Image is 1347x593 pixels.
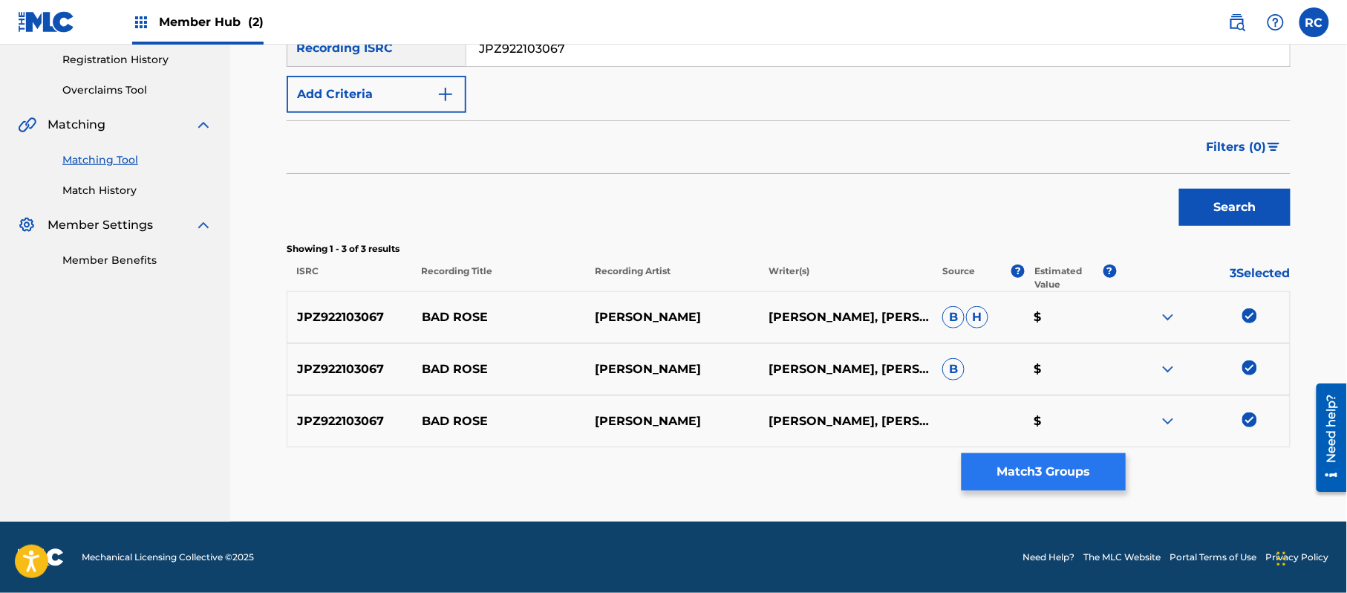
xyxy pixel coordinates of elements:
p: BAD ROSE [412,360,586,378]
div: Help [1261,7,1291,37]
p: [PERSON_NAME], [PERSON_NAME] [759,308,933,326]
img: deselect [1242,308,1257,323]
img: expand [1159,412,1177,430]
p: [PERSON_NAME], [PERSON_NAME] [759,360,933,378]
a: Overclaims Tool [62,82,212,98]
span: ? [1103,265,1117,278]
p: Showing 1 - 3 of 3 results [287,242,1291,256]
img: MLC Logo [18,11,75,33]
a: Privacy Policy [1266,551,1329,564]
img: expand [195,216,212,234]
p: BAD ROSE [412,412,586,430]
p: BAD ROSE [412,308,586,326]
button: Match3 Groups [962,453,1126,490]
iframe: Resource Center [1305,378,1347,498]
span: Member Settings [48,216,153,234]
p: JPZ922103067 [287,308,412,326]
img: expand [195,116,212,134]
p: Estimated Value [1034,265,1103,291]
span: B [942,306,965,328]
img: help [1267,13,1285,31]
p: JPZ922103067 [287,412,412,430]
img: logo [18,548,64,566]
p: Recording Title [411,265,585,291]
img: Matching [18,116,36,134]
a: Public Search [1222,7,1252,37]
span: Member Hub [159,13,264,30]
p: Source [943,265,976,291]
button: Filters (0) [1198,129,1291,166]
p: Writer(s) [759,265,933,291]
span: Mechanical Licensing Collective © 2025 [82,551,254,564]
p: $ [1025,412,1117,430]
span: (2) [248,15,264,29]
div: User Menu [1299,7,1329,37]
span: Filters ( 0 ) [1207,138,1267,156]
p: [PERSON_NAME] [585,360,759,378]
iframe: Chat Widget [1273,522,1347,593]
p: JPZ922103067 [287,360,412,378]
p: $ [1025,360,1117,378]
img: Member Settings [18,216,36,234]
img: expand [1159,308,1177,326]
a: Registration History [62,52,212,68]
p: [PERSON_NAME] [585,412,759,430]
p: ISRC [287,265,411,291]
p: Recording Artist [585,265,759,291]
button: Search [1179,189,1291,226]
p: $ [1025,308,1117,326]
a: Member Benefits [62,253,212,268]
a: Need Help? [1023,551,1075,564]
img: deselect [1242,412,1257,427]
div: Drag [1277,537,1286,581]
a: Matching Tool [62,152,212,168]
img: 9d2ae6d4665cec9f34b9.svg [437,85,454,103]
p: [PERSON_NAME], [PERSON_NAME] [759,412,933,430]
a: Match History [62,183,212,198]
img: filter [1268,143,1280,152]
span: Matching [48,116,105,134]
img: expand [1159,360,1177,378]
button: Add Criteria [287,76,466,113]
a: Portal Terms of Use [1170,551,1257,564]
span: B [942,358,965,380]
a: The MLC Website [1084,551,1161,564]
img: Top Rightsholders [132,13,150,31]
p: [PERSON_NAME] [585,308,759,326]
span: ? [1011,265,1025,278]
img: search [1228,13,1246,31]
p: 3 Selected [1117,265,1291,291]
img: deselect [1242,360,1257,375]
span: H [966,306,988,328]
